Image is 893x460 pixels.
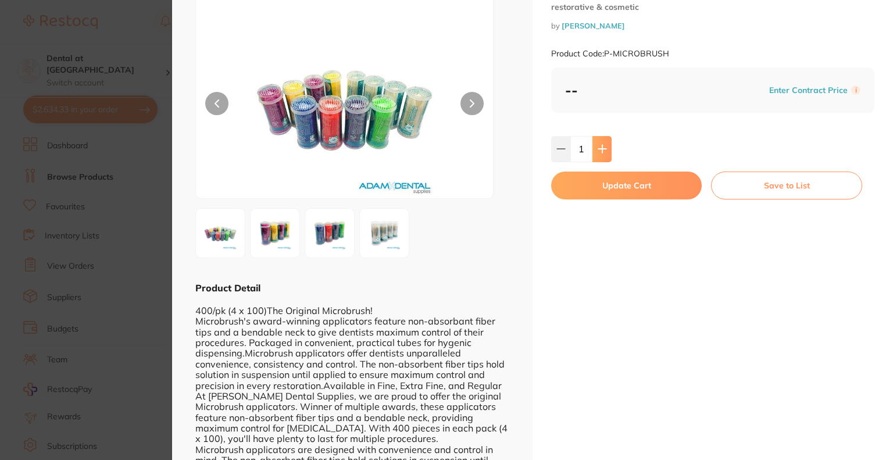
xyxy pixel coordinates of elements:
button: Save to List [711,172,862,199]
label: i [851,85,860,95]
button: Update Cart [551,172,702,199]
img: Uk9CUlVTSC5qcGc [199,212,241,254]
img: Uk9CUlVTSC5qcGc [255,15,434,198]
small: by [551,22,874,30]
a: [PERSON_NAME] [562,21,625,30]
b: Product Detail [195,282,260,294]
small: Product Code: P-MICROBRUSH [551,49,669,59]
img: Ri5qcGc [363,212,405,254]
img: LmpwZw [254,212,296,254]
button: Enter Contract Price [766,85,851,96]
b: -- [565,81,578,99]
img: Ry5qcGc [309,212,351,254]
small: restorative & cosmetic [551,2,874,12]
